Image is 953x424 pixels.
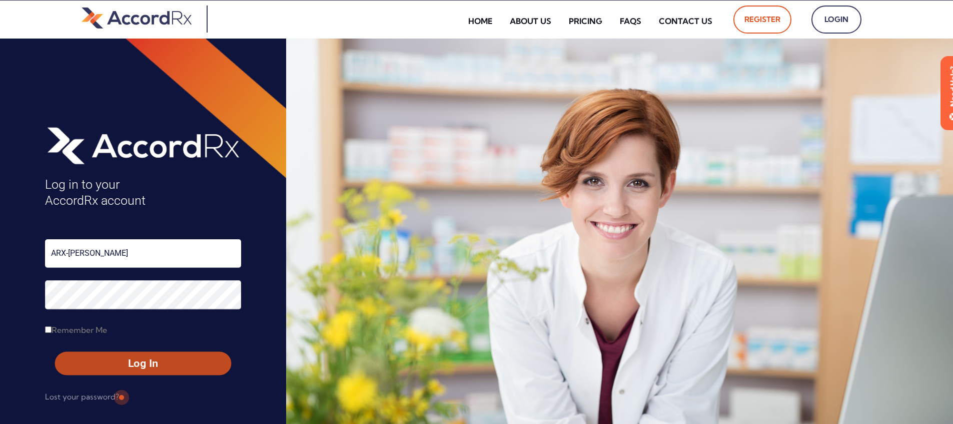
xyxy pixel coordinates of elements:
span: Login [822,12,850,28]
input: Username or Email Address [45,239,241,268]
a: FAQs [612,10,649,33]
a: Contact Us [651,10,720,33]
a: Pricing [561,10,610,33]
span: Log In [64,356,222,371]
span: Register [744,12,780,28]
a: Home [461,10,500,33]
label: Remember Me [45,322,107,338]
button: Log In [55,352,231,375]
a: Lost your password? [45,389,119,405]
a: Login [811,6,861,34]
img: AccordRx_logo_header_white [45,124,241,167]
h4: Log in to your AccordRx account [45,177,241,209]
img: default-logo [82,6,192,30]
a: About Us [502,10,559,33]
a: Register [733,6,791,34]
input: Remember Me [45,326,52,333]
